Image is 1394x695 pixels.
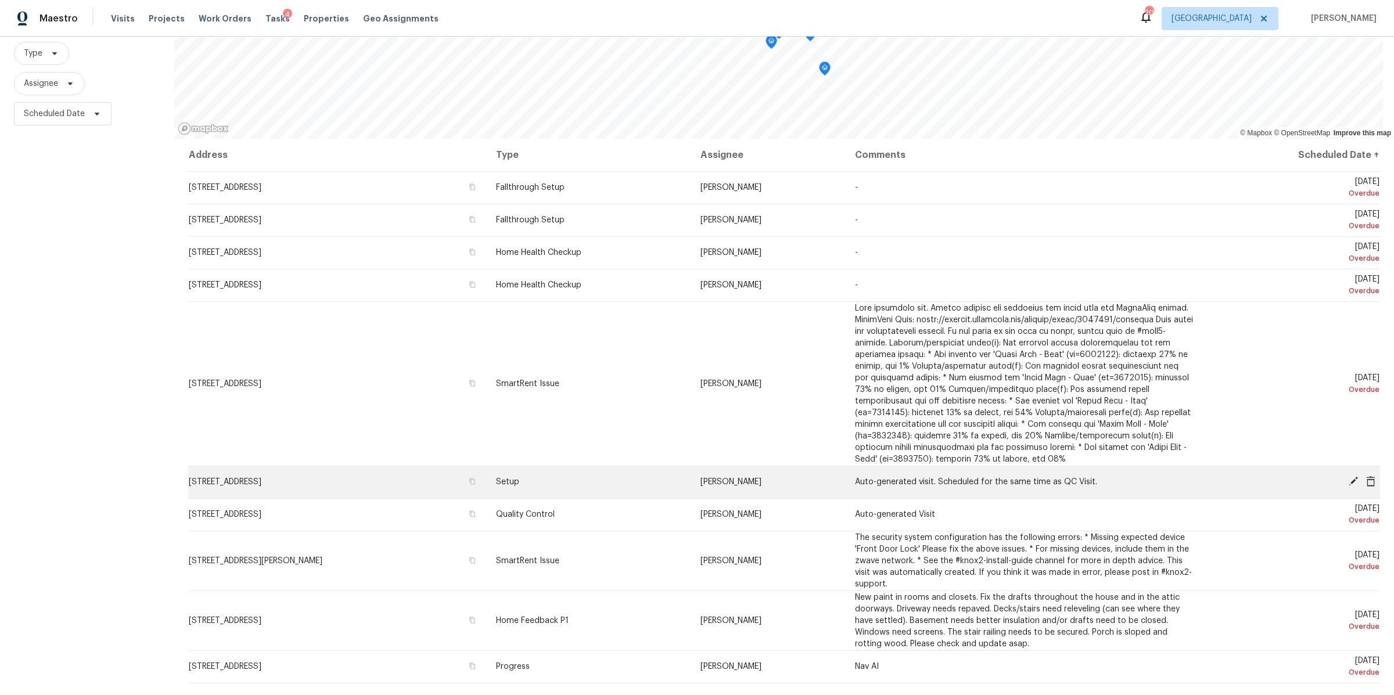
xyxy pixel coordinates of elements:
[467,182,477,192] button: Copy Address
[1213,657,1379,678] span: [DATE]
[496,281,581,289] span: Home Health Checkup
[700,510,761,518] span: [PERSON_NAME]
[846,139,1203,171] th: Comments
[496,557,559,565] span: SmartRent Issue
[700,557,761,565] span: [PERSON_NAME]
[1213,384,1379,395] div: Overdue
[1362,476,1379,487] span: Cancel
[1213,275,1379,297] span: [DATE]
[496,478,519,486] span: Setup
[700,617,761,625] span: [PERSON_NAME]
[149,13,185,24] span: Projects
[1213,374,1379,395] span: [DATE]
[1213,220,1379,232] div: Overdue
[487,139,692,171] th: Type
[265,15,290,23] span: Tasks
[39,13,78,24] span: Maestro
[189,380,261,388] span: [STREET_ADDRESS]
[819,62,831,80] div: Map marker
[1213,243,1379,264] span: [DATE]
[1213,667,1379,678] div: Overdue
[467,509,477,519] button: Copy Address
[467,247,477,257] button: Copy Address
[24,48,42,59] span: Type
[189,281,261,289] span: [STREET_ADDRESS]
[496,249,581,257] span: Home Health Checkup
[24,108,85,120] span: Scheduled Date
[189,478,261,486] span: [STREET_ADDRESS]
[283,9,292,20] div: 4
[496,183,565,192] span: Fallthrough Setup
[496,617,569,625] span: Home Feedback P1
[363,13,439,24] span: Geo Assignments
[467,615,477,625] button: Copy Address
[1213,178,1379,199] span: [DATE]
[189,557,322,565] span: [STREET_ADDRESS][PERSON_NAME]
[1213,621,1379,632] div: Overdue
[1213,551,1379,572] span: [DATE]
[496,662,530,671] span: Progress
[189,216,261,224] span: [STREET_ADDRESS]
[496,216,565,224] span: Fallthrough Setup
[1334,129,1391,137] a: Improve this map
[855,249,858,257] span: -
[1213,561,1379,572] div: Overdue
[691,139,846,171] th: Assignee
[700,183,761,192] span: [PERSON_NAME]
[111,13,135,24] span: Visits
[700,216,761,224] span: [PERSON_NAME]
[855,216,858,224] span: -
[1213,188,1379,199] div: Overdue
[467,378,477,388] button: Copy Address
[467,661,477,671] button: Copy Address
[1240,129,1272,137] a: Mapbox
[189,510,261,518] span: [STREET_ADDRESS]
[766,35,777,53] div: Map marker
[855,662,879,671] span: Nav AI
[467,214,477,225] button: Copy Address
[189,249,261,257] span: [STREET_ADDRESS]
[496,380,559,388] span: SmartRent Issue
[178,122,229,135] a: Mapbox homepage
[855,281,858,289] span: -
[1213,285,1379,297] div: Overdue
[189,662,261,671] span: [STREET_ADDRESS]
[467,279,477,290] button: Copy Address
[1213,253,1379,264] div: Overdue
[700,380,761,388] span: [PERSON_NAME]
[700,478,761,486] span: [PERSON_NAME]
[1213,514,1379,526] div: Overdue
[467,476,477,487] button: Copy Address
[855,478,1097,486] span: Auto-generated visit. Scheduled for the same time as QC Visit.
[189,183,261,192] span: [STREET_ADDRESS]
[700,281,761,289] span: [PERSON_NAME]
[1345,476,1362,487] span: Edit
[855,510,935,518] span: Auto-generated Visit
[189,617,261,625] span: [STREET_ADDRESS]
[188,139,487,171] th: Address
[24,78,58,89] span: Assignee
[1203,139,1380,171] th: Scheduled Date ↑
[1306,13,1377,24] span: [PERSON_NAME]
[1213,210,1379,232] span: [DATE]
[467,555,477,566] button: Copy Address
[700,249,761,257] span: [PERSON_NAME]
[700,662,761,671] span: [PERSON_NAME]
[1213,611,1379,632] span: [DATE]
[855,183,858,192] span: -
[1274,129,1330,137] a: OpenStreetMap
[1145,7,1153,19] div: 20
[1213,505,1379,526] span: [DATE]
[304,13,349,24] span: Properties
[496,510,555,518] span: Quality Control
[855,593,1180,648] span: New paint in rooms and closets. Fix the drafts throughout the house and in the attic doorways. Dr...
[855,534,1192,588] span: The security system configuration has the following errors: * Missing expected device 'Front Door...
[1172,13,1252,24] span: [GEOGRAPHIC_DATA]
[855,304,1193,463] span: Lore ipsumdolo sit. Ametco adipisc eli seddoeius tem incid utla etd MagnaAliq enimad. MinimVeni Q...
[199,13,252,24] span: Work Orders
